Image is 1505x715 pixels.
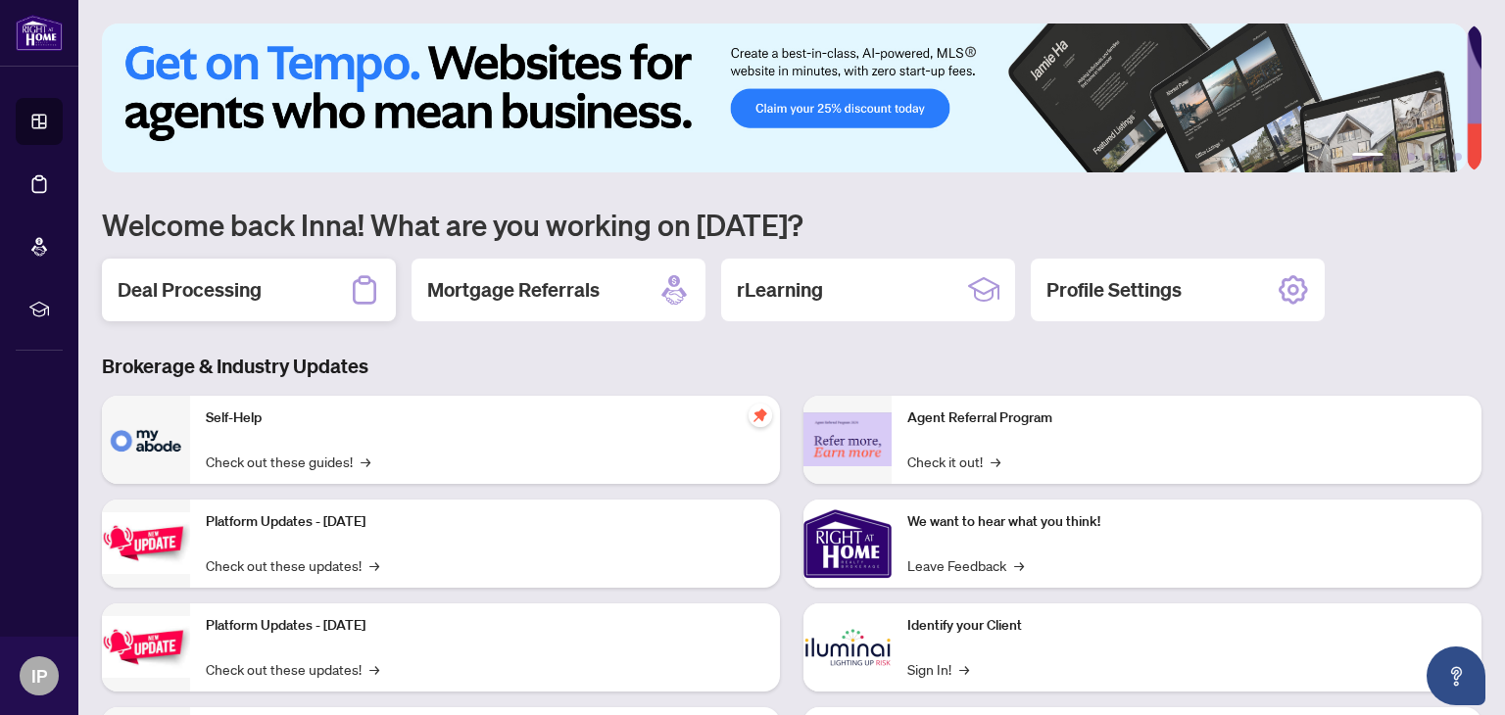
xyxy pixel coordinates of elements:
[102,396,190,484] img: Self-Help
[907,407,1466,429] p: Agent Referral Program
[118,276,262,304] h2: Deal Processing
[206,554,379,576] a: Check out these updates!→
[361,451,370,472] span: →
[1014,554,1024,576] span: →
[803,500,892,588] img: We want to hear what you think!
[16,15,63,51] img: logo
[749,404,772,427] span: pushpin
[959,658,969,680] span: →
[907,615,1466,637] p: Identify your Client
[369,658,379,680] span: →
[1046,276,1182,304] h2: Profile Settings
[102,24,1467,172] img: Slide 0
[1352,153,1384,161] button: 1
[1427,646,1485,705] button: Open asap
[1391,153,1399,161] button: 2
[907,658,969,680] a: Sign In!→
[102,353,1481,380] h3: Brokerage & Industry Updates
[803,412,892,466] img: Agent Referral Program
[737,276,823,304] h2: rLearning
[206,407,764,429] p: Self-Help
[991,451,1000,472] span: →
[907,511,1466,533] p: We want to hear what you think!
[907,451,1000,472] a: Check it out!→
[31,662,47,690] span: IP
[1454,153,1462,161] button: 6
[102,616,190,678] img: Platform Updates - July 8, 2025
[369,554,379,576] span: →
[907,554,1024,576] a: Leave Feedback→
[206,658,379,680] a: Check out these updates!→
[1438,153,1446,161] button: 5
[206,615,764,637] p: Platform Updates - [DATE]
[1407,153,1415,161] button: 3
[1423,153,1431,161] button: 4
[102,512,190,574] img: Platform Updates - July 21, 2025
[803,603,892,691] img: Identify your Client
[427,276,600,304] h2: Mortgage Referrals
[206,511,764,533] p: Platform Updates - [DATE]
[102,206,1481,243] h1: Welcome back Inna! What are you working on [DATE]?
[206,451,370,472] a: Check out these guides!→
